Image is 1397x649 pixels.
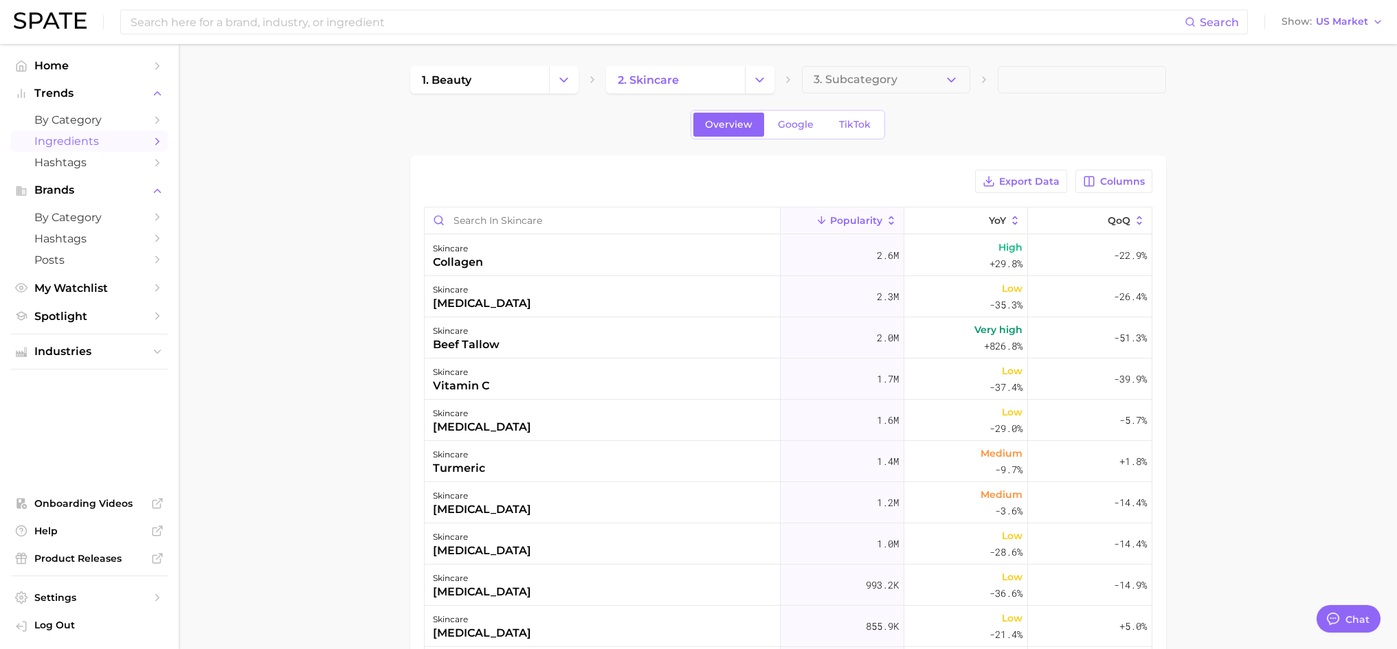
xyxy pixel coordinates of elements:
div: skincare [433,240,483,257]
span: Hashtags [34,232,144,245]
span: 1.6m [877,412,899,429]
span: -21.4% [990,626,1022,643]
span: Export Data [999,176,1060,187]
button: skincare[MEDICAL_DATA]1.0mLow-28.6%-14.4% [425,523,1152,565]
div: skincare [433,405,531,422]
span: +826.8% [984,338,1022,354]
img: SPATE [14,12,87,29]
div: [MEDICAL_DATA] [433,295,531,312]
span: Medium [981,445,1022,462]
span: +5.0% [1119,618,1147,635]
a: Home [11,55,168,76]
a: My Watchlist [11,277,168,299]
span: 1. beauty [422,73,471,87]
span: Posts [34,253,144,266]
a: Onboarding Videos [11,493,168,514]
span: -14.4% [1114,494,1147,511]
div: [MEDICAL_DATA] [433,625,531,641]
button: Columns [1075,170,1152,193]
span: -26.4% [1114,288,1147,305]
div: skincare [433,529,531,545]
span: -14.9% [1114,577,1147,593]
button: skincare[MEDICAL_DATA]993.2kLow-36.6%-14.9% [425,565,1152,606]
span: -9.7% [995,462,1022,478]
span: -3.6% [995,503,1022,519]
span: -14.4% [1114,536,1147,552]
a: Ingredients [11,130,168,152]
a: Hashtags [11,228,168,249]
span: -36.6% [990,585,1022,602]
span: Hashtags [34,156,144,169]
span: 993.2k [866,577,899,593]
span: -35.3% [990,297,1022,313]
button: Change Category [745,66,774,93]
a: by Category [11,109,168,130]
span: Medium [981,486,1022,503]
span: Trends [34,87,144,100]
button: skincare[MEDICAL_DATA]2.3mLow-35.3%-26.4% [425,276,1152,317]
div: vitamin c [433,378,489,394]
span: Low [1002,363,1022,379]
span: Very high [974,321,1022,338]
button: skincare[MEDICAL_DATA]1.6mLow-29.0%-5.7% [425,400,1152,441]
span: High [998,239,1022,255]
button: Change Category [549,66,579,93]
a: Overview [693,113,764,137]
div: collagen [433,254,483,271]
span: Low [1002,610,1022,626]
button: Export Data [975,170,1067,193]
div: beef tallow [433,337,500,353]
span: by Category [34,211,144,224]
span: 3. Subcategory [814,73,897,86]
span: -37.4% [990,379,1022,396]
span: -28.6% [990,544,1022,560]
span: Low [1002,527,1022,544]
span: Settings [34,591,144,604]
span: Help [34,525,144,537]
span: Overview [705,119,752,130]
span: TikTok [839,119,871,130]
a: Hashtags [11,152,168,173]
span: -51.3% [1114,330,1147,346]
span: -22.9% [1114,247,1147,264]
span: YoY [989,215,1006,226]
span: Low [1002,404,1022,420]
span: Log Out [34,619,157,631]
span: Search [1200,16,1239,29]
a: Product Releases [11,548,168,569]
button: skincarebeef tallow2.0mVery high+826.8%-51.3% [425,317,1152,358]
span: US Market [1316,18,1368,25]
span: Industries [34,345,144,358]
span: Low [1002,569,1022,585]
span: My Watchlist [34,282,144,295]
div: skincare [433,611,531,628]
div: skincare [433,446,485,463]
span: 1.2m [877,494,899,511]
button: Popularity [781,207,904,234]
a: TikTok [827,113,882,137]
a: Spotlight [11,306,168,327]
a: Settings [11,587,168,608]
button: ShowUS Market [1278,13,1387,31]
button: YoY [904,207,1028,234]
div: turmeric [433,460,485,477]
a: Log out. Currently logged in with e-mail farnell.ar@pg.com. [11,615,168,638]
span: Show [1282,18,1312,25]
button: skincare[MEDICAL_DATA]1.2mMedium-3.6%-14.4% [425,482,1152,523]
div: skincare [433,488,531,504]
span: Onboarding Videos [34,497,144,510]
span: Ingredients [34,135,144,148]
span: QoQ [1108,215,1130,226]
span: 2.6m [877,247,899,264]
span: Spotlight [34,310,144,323]
button: 3. Subcategory [802,66,970,93]
input: Search here for a brand, industry, or ingredient [129,10,1185,34]
button: skincarecollagen2.6mHigh+29.8%-22.9% [425,235,1152,276]
span: Popularity [830,215,882,226]
div: [MEDICAL_DATA] [433,543,531,559]
button: skincarevitamin c1.7mLow-37.4%-39.9% [425,358,1152,400]
span: Brands [34,184,144,196]
span: -5.7% [1119,412,1147,429]
span: 2. skincare [618,73,679,87]
button: QoQ [1028,207,1152,234]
